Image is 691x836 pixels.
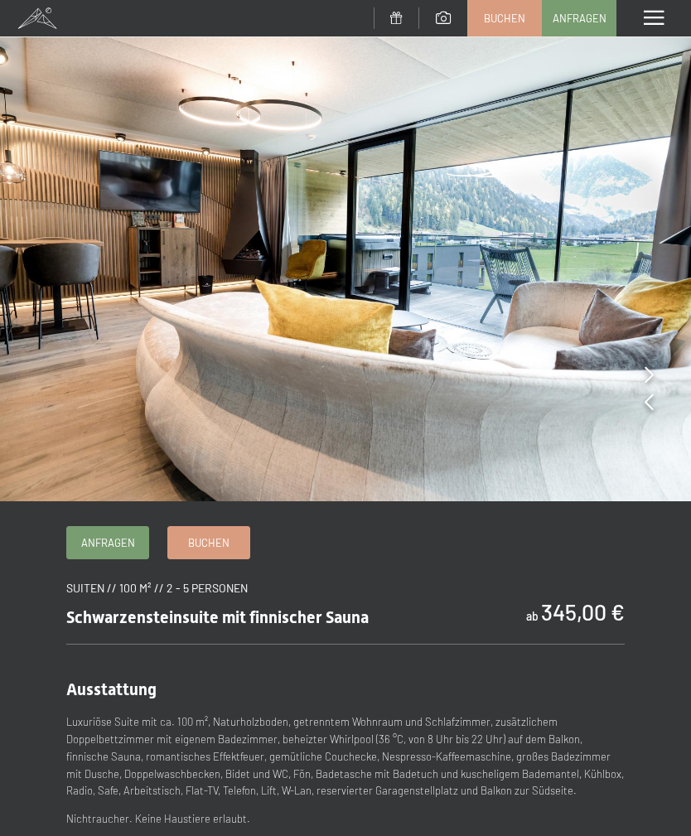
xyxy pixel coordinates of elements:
span: ab [526,609,539,623]
b: 345,00 € [541,598,625,625]
a: Buchen [168,527,249,558]
span: Buchen [188,535,230,550]
span: Schwarzensteinsuite mit finnischer Sauna [66,607,369,627]
a: Buchen [468,1,541,36]
span: Ausstattung [66,679,157,699]
a: Anfragen [543,1,616,36]
span: Suiten // 100 m² // 2 - 5 Personen [66,581,248,595]
span: Anfragen [553,11,606,26]
p: Luxuriöse Suite mit ca. 100 m², Naturholzboden, getrenntem Wohnraum und Schlafzimmer, zusätzliche... [66,713,625,800]
a: Anfragen [67,527,148,558]
span: Anfragen [81,535,135,550]
span: Buchen [484,11,525,26]
p: Nichtraucher. Keine Haustiere erlaubt. [66,810,625,828]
